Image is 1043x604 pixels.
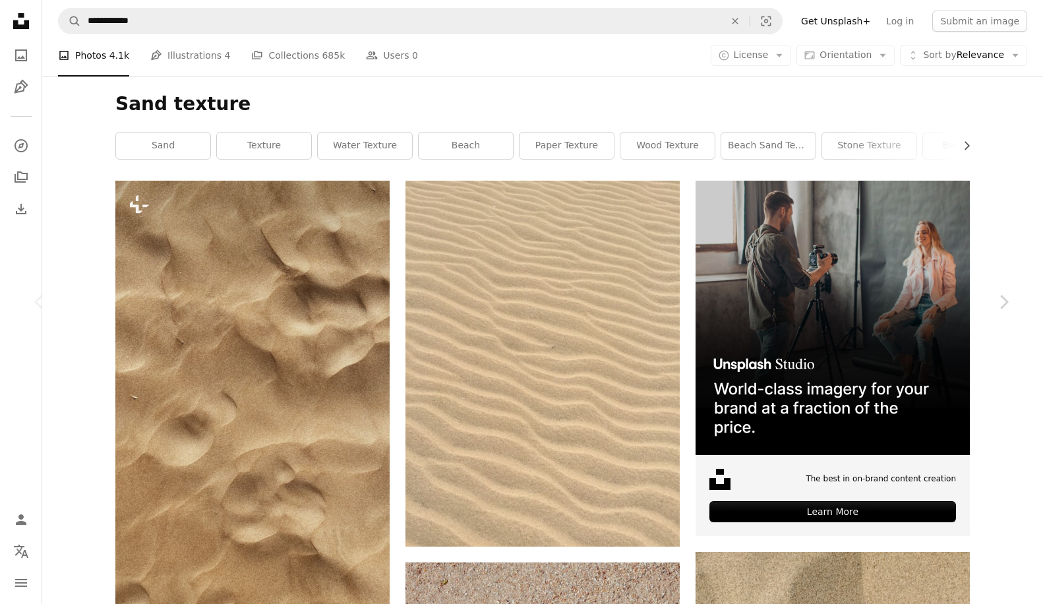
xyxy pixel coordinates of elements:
[217,133,311,159] a: texture
[8,196,34,222] a: Download History
[709,501,956,522] div: Learn More
[964,239,1043,365] a: Next
[8,164,34,191] a: Collections
[59,9,81,34] button: Search Unsplash
[405,181,680,547] img: brown sands
[116,133,210,159] a: sand
[796,45,895,66] button: Orientation
[115,418,390,430] a: a bird is standing in the sand on the beach
[225,48,231,63] span: 4
[923,49,1004,62] span: Relevance
[923,133,1017,159] a: background
[711,45,792,66] button: License
[750,9,782,34] button: Visual search
[8,133,34,159] a: Explore
[721,133,816,159] a: beach sand texture
[405,357,680,369] a: brown sands
[932,11,1027,32] button: Submit an image
[806,473,956,485] span: The best in on-brand content creation
[8,42,34,69] a: Photos
[721,9,750,34] button: Clear
[251,34,345,76] a: Collections 685k
[412,48,418,63] span: 0
[620,133,715,159] a: wood texture
[520,133,614,159] a: paper texture
[322,48,345,63] span: 685k
[793,11,878,32] a: Get Unsplash+
[8,74,34,100] a: Illustrations
[150,34,230,76] a: Illustrations 4
[318,133,412,159] a: water texture
[419,133,513,159] a: beach
[696,181,970,536] a: The best in on-brand content creationLearn More
[878,11,922,32] a: Log in
[366,34,418,76] a: Users 0
[923,49,956,60] span: Sort by
[8,538,34,564] button: Language
[8,506,34,533] a: Log in / Sign up
[696,181,970,455] img: file-1715651741414-859baba4300dimage
[8,570,34,596] button: Menu
[115,92,970,116] h1: Sand texture
[58,8,783,34] form: Find visuals sitewide
[822,133,916,159] a: stone texture
[709,469,730,490] img: file-1631678316303-ed18b8b5cb9cimage
[734,49,769,60] span: License
[819,49,872,60] span: Orientation
[900,45,1027,66] button: Sort byRelevance
[955,133,970,159] button: scroll list to the right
